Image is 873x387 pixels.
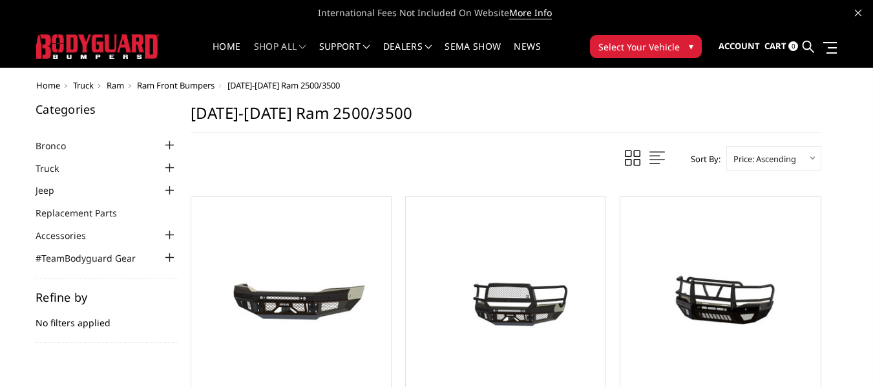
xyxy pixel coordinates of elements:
a: Jeep [36,183,70,197]
a: Account [719,29,760,64]
a: Replacement Parts [36,206,133,220]
span: [DATE]-[DATE] Ram 2500/3500 [227,79,340,91]
a: Ram Front Bumpers [137,79,215,91]
span: Cart [764,40,786,52]
div: No filters applied [36,291,178,343]
a: Support [319,42,370,67]
a: Cart 0 [764,29,798,64]
h5: Categories [36,103,178,115]
img: 2019-2025 Ram 2500-3500 - FT Series - Base Front Bumper [195,252,388,342]
h5: Refine by [36,291,178,303]
button: Select Your Vehicle [590,35,702,58]
a: shop all [254,42,306,67]
span: 0 [788,41,798,51]
a: More Info [509,6,552,19]
a: Home [213,42,240,67]
span: Select Your Vehicle [598,40,680,54]
a: Ram [107,79,124,91]
a: Bronco [36,139,82,152]
a: Accessories [36,229,102,242]
span: Account [719,40,760,52]
span: ▾ [689,39,693,53]
a: Home [36,79,60,91]
a: News [514,42,540,67]
a: Dealers [383,42,432,67]
a: Truck [36,162,75,175]
img: BODYGUARD BUMPERS [36,34,159,58]
a: SEMA Show [445,42,501,67]
img: 2019-2025 Ram 2500-3500 - T2 Series - Extreme Front Bumper (receiver or winch) [624,252,817,342]
a: #TeamBodyguard Gear [36,251,152,265]
a: Truck [73,79,94,91]
h1: [DATE]-[DATE] Ram 2500/3500 [191,103,821,133]
label: Sort By: [684,149,720,169]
